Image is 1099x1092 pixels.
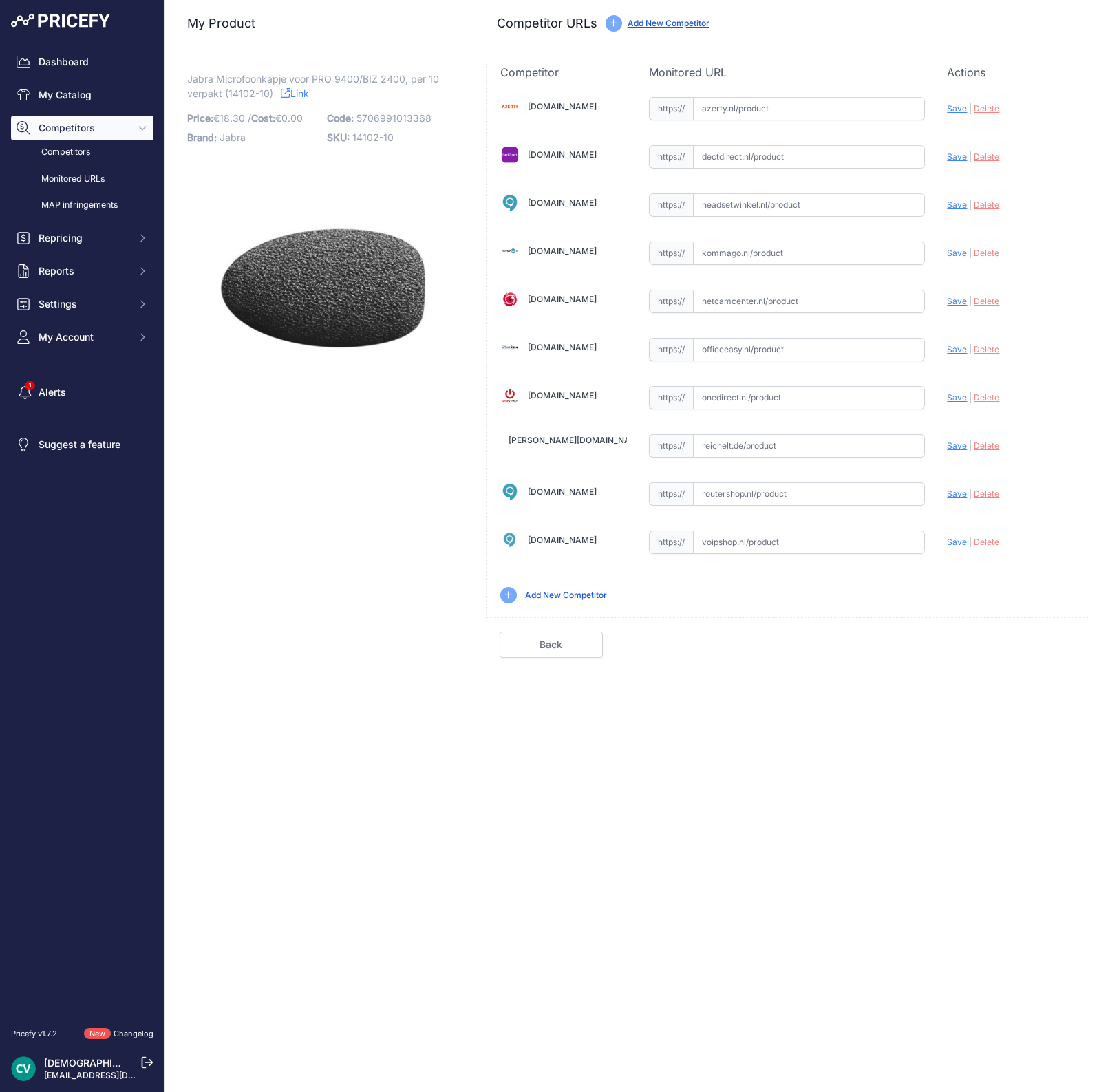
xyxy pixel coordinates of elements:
[974,103,999,114] span: Delete
[693,386,925,409] input: onedirect.nl/product
[693,242,925,265] input: kommago.nl/product
[974,248,999,258] span: Delete
[11,193,153,217] a: MAP infringements
[947,248,967,258] span: Save
[974,344,999,354] span: Delete
[220,112,245,124] span: 18.30
[248,112,303,124] span: / €
[187,109,319,128] p: €
[947,440,967,451] span: Save
[969,103,972,114] span: |
[11,140,153,164] a: Competitors
[39,121,129,135] span: Competitors
[44,1057,374,1069] a: [DEMOGRAPHIC_DATA][PERSON_NAME] der ree [DEMOGRAPHIC_DATA]
[649,242,693,265] span: https://
[969,200,972,210] span: |
[281,85,309,102] a: Link
[969,296,972,306] span: |
[649,386,693,409] span: https://
[693,482,925,506] input: routershop.nl/product
[327,131,350,143] span: SKU:
[220,131,246,143] span: Jabra
[649,482,693,506] span: https://
[693,193,925,217] input: headsetwinkel.nl/product
[969,392,972,403] span: |
[497,14,597,33] h3: Competitor URLs
[39,264,129,278] span: Reports
[187,14,458,33] h3: My Product
[969,248,972,258] span: |
[11,167,153,191] a: Monitored URLs
[969,344,972,354] span: |
[187,112,213,124] span: Price:
[11,1028,57,1040] div: Pricefy v1.7.2
[11,226,153,250] button: Repricing
[649,338,693,361] span: https://
[187,70,439,102] span: Jabra Microfoonkapje voor PRO 9400/BIZ 2400, per 10 verpakt (14102-10)
[11,14,110,28] img: Pricefy Logo
[39,330,129,344] span: My Account
[947,344,967,354] span: Save
[528,294,597,304] a: [DOMAIN_NAME]
[11,292,153,317] button: Settings
[352,131,394,143] span: 14102-10
[649,64,925,81] p: Monitored URL
[649,290,693,313] span: https://
[500,632,603,658] a: Back
[649,97,693,120] span: https://
[693,97,925,120] input: azerty.nl/product
[251,112,275,124] span: Cost:
[39,231,129,245] span: Repricing
[11,325,153,350] button: My Account
[693,531,925,554] input: voipshop.nl/product
[528,342,597,352] a: [DOMAIN_NAME]
[649,531,693,554] span: https://
[969,151,972,162] span: |
[11,50,153,74] a: Dashboard
[528,246,597,256] a: [DOMAIN_NAME]
[974,537,999,547] span: Delete
[969,489,972,499] span: |
[528,390,597,400] a: [DOMAIN_NAME]
[974,392,999,403] span: Delete
[44,1070,188,1080] a: [EMAIL_ADDRESS][DOMAIN_NAME]
[11,380,153,405] a: Alerts
[947,103,967,114] span: Save
[39,297,129,311] span: Settings
[528,197,597,208] a: [DOMAIN_NAME]
[11,116,153,140] button: Competitors
[969,537,972,547] span: |
[628,18,709,28] a: Add New Competitor
[11,259,153,283] button: Reports
[356,112,431,124] span: 5706991013368
[947,296,967,306] span: Save
[114,1029,153,1038] a: Changelog
[947,64,1074,81] p: Actions
[974,151,999,162] span: Delete
[500,64,628,81] p: Competitor
[11,50,153,1011] nav: Sidebar
[947,151,967,162] span: Save
[974,296,999,306] span: Delete
[509,435,645,445] a: [PERSON_NAME][DOMAIN_NAME]
[693,434,925,458] input: reichelt.de/product
[528,535,597,545] a: [DOMAIN_NAME]
[693,145,925,169] input: dectdirect.nl/product
[528,486,597,497] a: [DOMAIN_NAME]
[649,193,693,217] span: https://
[969,440,972,451] span: |
[947,489,967,499] span: Save
[281,112,303,124] span: 0.00
[525,590,607,600] a: Add New Competitor
[974,489,999,499] span: Delete
[974,440,999,451] span: Delete
[947,200,967,210] span: Save
[947,392,967,403] span: Save
[11,432,153,457] a: Suggest a feature
[649,145,693,169] span: https://
[947,537,967,547] span: Save
[187,131,217,143] span: Brand:
[649,434,693,458] span: https://
[327,112,354,124] span: Code:
[693,290,925,313] input: netcamcenter.nl/product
